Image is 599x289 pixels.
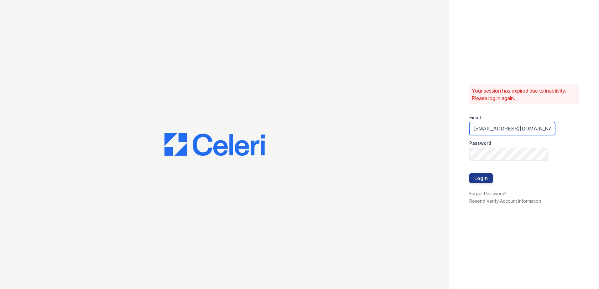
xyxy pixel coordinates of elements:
label: Email [469,114,481,121]
label: Password [469,140,491,146]
button: Login [469,173,493,183]
a: Forgot Password? [469,191,507,196]
a: Resend Verify Account Information [469,198,541,204]
img: CE_Logo_Blue-a8612792a0a2168367f1c8372b55b34899dd931a85d93a1a3d3e32e68fde9ad4.png [164,133,265,156]
p: Your session has expired due to inactivity. Please log in again. [472,87,576,102]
